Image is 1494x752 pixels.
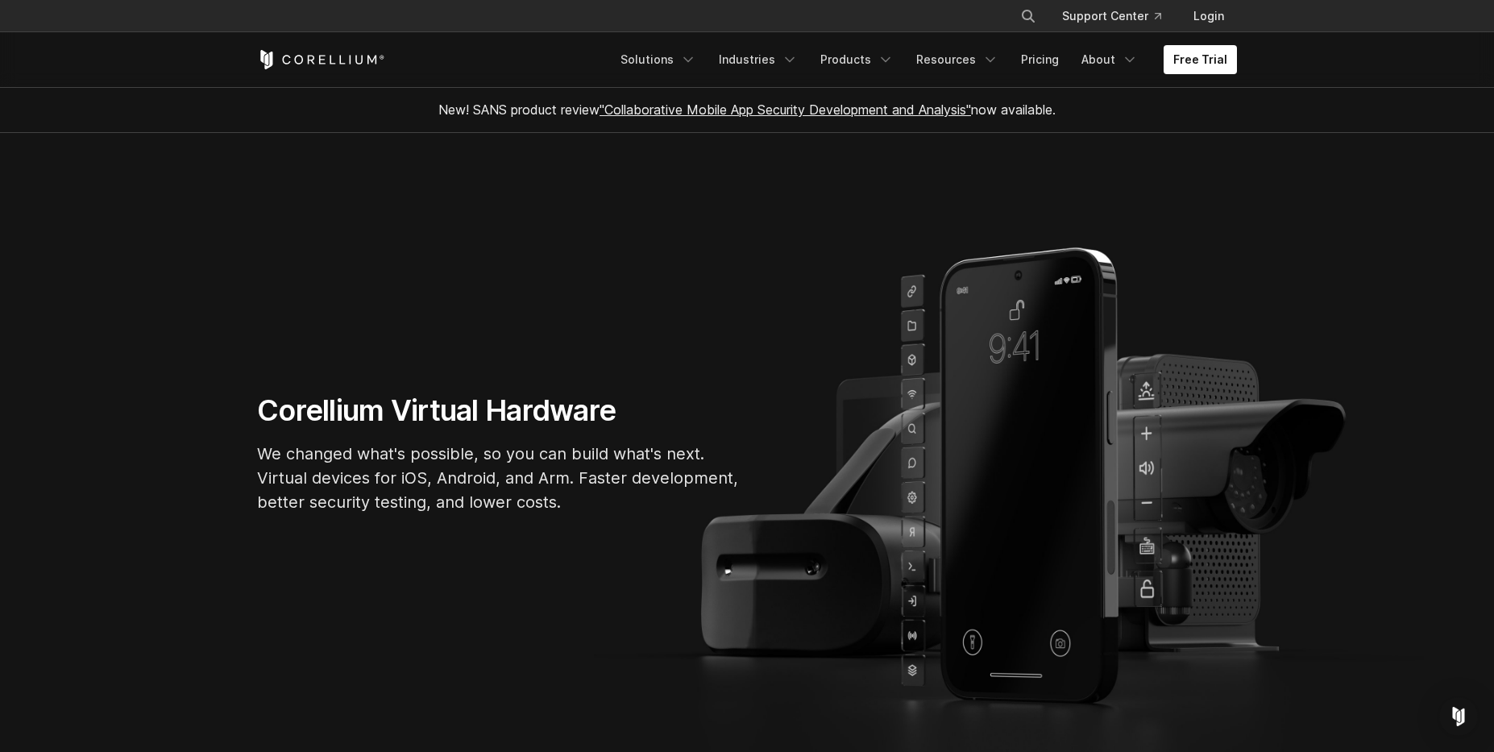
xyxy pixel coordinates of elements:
[611,45,1237,74] div: Navigation Menu
[1011,45,1069,74] a: Pricing
[1072,45,1147,74] a: About
[811,45,903,74] a: Products
[438,102,1056,118] span: New! SANS product review now available.
[1001,2,1237,31] div: Navigation Menu
[907,45,1008,74] a: Resources
[611,45,706,74] a: Solutions
[257,393,741,429] h1: Corellium Virtual Hardware
[1049,2,1174,31] a: Support Center
[600,102,971,118] a: "Collaborative Mobile App Security Development and Analysis"
[257,442,741,514] p: We changed what's possible, so you can build what's next. Virtual devices for iOS, Android, and A...
[1014,2,1043,31] button: Search
[1164,45,1237,74] a: Free Trial
[1181,2,1237,31] a: Login
[257,50,385,69] a: Corellium Home
[1439,697,1478,736] div: Open Intercom Messenger
[709,45,807,74] a: Industries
